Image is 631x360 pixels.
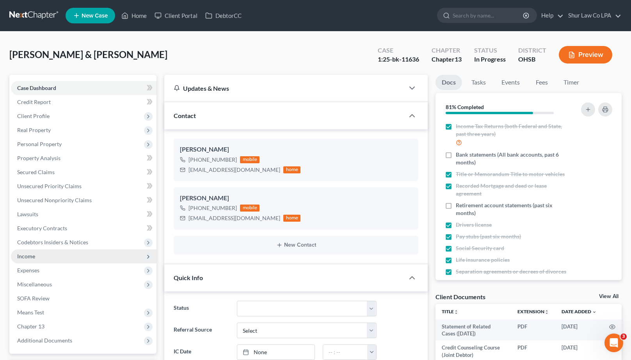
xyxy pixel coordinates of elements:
[455,55,462,63] span: 13
[456,233,521,240] span: Pay stubs (past six months)
[17,127,51,133] span: Real Property
[188,214,280,222] div: [EMAIL_ADDRESS][DOMAIN_NAME]
[170,344,233,360] label: IC Date
[544,310,549,314] i: unfold_more
[435,319,511,341] td: Statement of Related Cases ([DATE])
[564,9,621,23] a: Shur Law Co LPA
[188,204,237,212] div: [PHONE_NUMBER]
[559,46,612,64] button: Preview
[474,46,506,55] div: Status
[188,166,280,174] div: [EMAIL_ADDRESS][DOMAIN_NAME]
[174,84,395,92] div: Updates & News
[323,345,368,360] input: -- : --
[180,242,412,248] button: New Contact
[456,279,526,287] span: Credit Counseling Certificate
[17,239,88,245] span: Codebtors Insiders & Notices
[237,345,315,360] a: None
[456,221,492,229] span: Drivers license
[442,309,459,314] a: Titleunfold_more
[11,151,156,165] a: Property Analysis
[562,309,597,314] a: Date Added expand_more
[432,46,462,55] div: Chapter
[432,55,462,64] div: Chapter
[11,291,156,305] a: SOFA Review
[604,334,623,352] iframe: Intercom live chat
[117,9,151,23] a: Home
[201,9,245,23] a: DebtorCC
[17,309,44,316] span: Means Test
[17,141,62,147] span: Personal Property
[435,75,462,90] a: Docs
[456,182,568,198] span: Recorded Mortgage and deed or lease agreement
[17,183,82,189] span: Unsecured Priority Claims
[283,215,300,222] div: home
[456,151,568,166] span: Bank statements (All bank accounts, past 6 months)
[170,301,233,316] label: Status
[17,295,50,302] span: SOFA Review
[240,156,260,163] div: mobile
[435,293,485,301] div: Client Documents
[17,267,39,274] span: Expenses
[180,194,412,203] div: [PERSON_NAME]
[283,166,300,173] div: home
[378,55,419,64] div: 1:25-bk-11636
[529,75,554,90] a: Fees
[11,207,156,221] a: Lawsuits
[495,75,526,90] a: Events
[537,9,563,23] a: Help
[11,165,156,179] a: Secured Claims
[9,49,167,60] span: [PERSON_NAME] & [PERSON_NAME]
[11,221,156,235] a: Executory Contracts
[17,197,92,203] span: Unsecured Nonpriority Claims
[17,281,52,288] span: Miscellaneous
[17,155,60,161] span: Property Analysis
[240,205,260,212] div: mobile
[456,268,566,275] span: Separation agreements or decrees of divorces
[518,46,546,55] div: District
[82,13,108,19] span: New Case
[454,310,459,314] i: unfold_more
[17,225,67,231] span: Executory Contracts
[557,75,585,90] a: Timer
[446,104,484,110] strong: 81% Completed
[11,193,156,207] a: Unsecured Nonpriority Claims
[180,145,412,154] div: [PERSON_NAME]
[592,310,597,314] i: expand_more
[17,253,35,259] span: Income
[174,274,203,281] span: Quick Info
[517,309,549,314] a: Extensionunfold_more
[599,294,619,299] a: View All
[465,75,492,90] a: Tasks
[17,113,50,119] span: Client Profile
[456,170,565,178] span: Title or Memorandum Title to motor vehicles
[188,156,237,164] div: [PHONE_NUMBER]
[17,211,38,217] span: Lawsuits
[456,122,568,138] span: Income Tax Returns (both Federal and State, past three years)
[474,55,506,64] div: In Progress
[11,179,156,193] a: Unsecured Priority Claims
[453,8,524,23] input: Search by name...
[378,46,419,55] div: Case
[17,169,55,175] span: Secured Claims
[456,256,510,264] span: Life insurance policies
[17,337,72,344] span: Additional Documents
[151,9,201,23] a: Client Portal
[456,244,504,252] span: Social Security card
[17,323,44,330] span: Chapter 13
[511,319,555,341] td: PDF
[11,95,156,109] a: Credit Report
[170,323,233,338] label: Referral Source
[456,201,568,217] span: Retirement account statements (past six months)
[17,99,51,105] span: Credit Report
[620,334,627,340] span: 3
[11,81,156,95] a: Case Dashboard
[174,112,196,119] span: Contact
[518,55,546,64] div: OHSB
[17,85,56,91] span: Case Dashboard
[555,319,603,341] td: [DATE]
